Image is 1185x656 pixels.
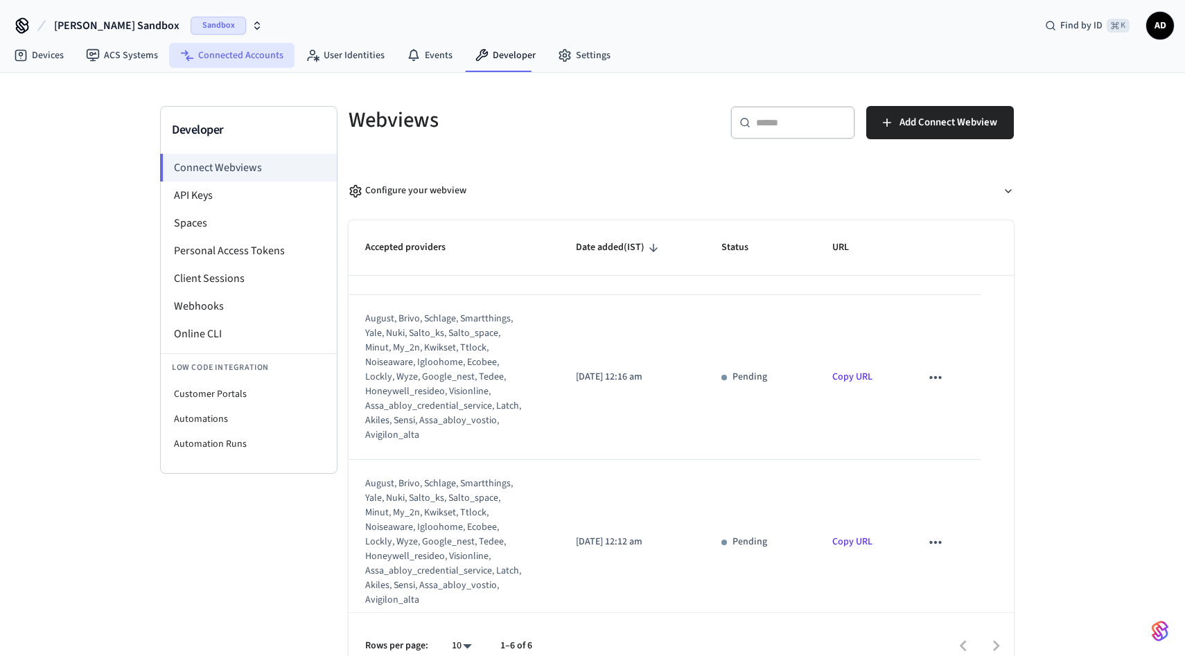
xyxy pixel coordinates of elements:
h5: Webviews [349,106,673,134]
a: Copy URL [832,370,872,384]
a: Developer [464,43,547,68]
li: Connect Webviews [160,154,337,181]
div: august, brivo, schlage, smartthings, yale, nuki, salto_ks, salto_space, minut, my_2n, kwikset, tt... [365,312,525,443]
div: Configure your webview [349,184,466,198]
a: Connected Accounts [169,43,295,68]
a: Settings [547,43,622,68]
li: Automation Runs [161,432,337,456]
a: User Identities [295,43,396,68]
span: URL [832,237,867,258]
button: AD [1146,12,1174,39]
li: Webhooks [161,292,337,320]
p: Pending [732,535,767,549]
div: Find by ID⌘ K [1034,13,1141,38]
h3: Developer [172,121,326,140]
p: [DATE] 12:16 am [576,370,688,384]
a: Events [396,43,464,68]
div: august, brivo, schlage, smartthings, yale, nuki, salto_ks, salto_space, minut, my_2n, kwikset, tt... [365,477,525,608]
li: Low Code Integration [161,353,337,382]
span: Add Connect Webview [899,114,997,132]
span: Status [721,237,766,258]
p: [DATE] 12:12 am [576,535,688,549]
span: ⌘ K [1107,19,1130,33]
p: Pending [732,370,767,384]
span: Accepted providers [365,237,464,258]
a: Copy URL [832,535,872,549]
span: Date added(IST) [576,237,662,258]
p: Rows per page: [365,639,428,653]
span: [PERSON_NAME] Sandbox [54,17,179,34]
li: Automations [161,407,337,432]
span: AD [1148,13,1173,38]
li: Client Sessions [161,265,337,292]
a: Devices [3,43,75,68]
button: Configure your webview [349,172,1014,209]
span: Sandbox [191,17,246,35]
li: API Keys [161,181,337,209]
a: ACS Systems [75,43,169,68]
li: Personal Access Tokens [161,237,337,265]
div: 10 [445,636,478,656]
li: Spaces [161,209,337,237]
img: SeamLogoGradient.69752ec5.svg [1152,620,1168,642]
button: Add Connect Webview [866,106,1014,139]
li: Customer Portals [161,382,337,407]
li: Online CLI [161,320,337,348]
span: Find by ID [1060,19,1103,33]
p: 1–6 of 6 [500,639,532,653]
